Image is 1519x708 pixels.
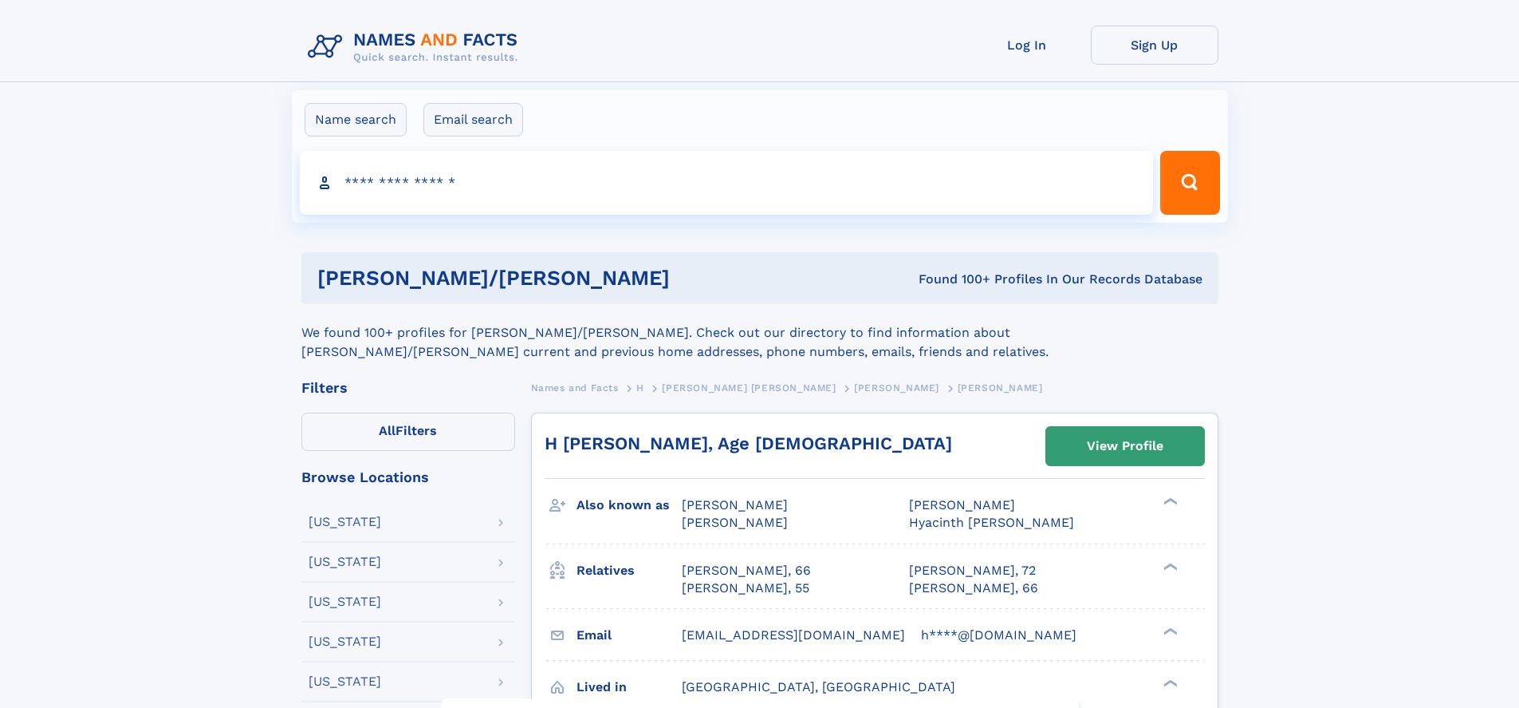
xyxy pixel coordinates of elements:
[309,635,381,648] div: [US_STATE]
[309,675,381,688] div: [US_STATE]
[854,382,939,394] span: [PERSON_NAME]
[682,679,955,694] span: [GEOGRAPHIC_DATA], [GEOGRAPHIC_DATA]
[682,562,811,579] a: [PERSON_NAME], 66
[909,515,1074,530] span: Hyacinth [PERSON_NAME]
[1159,626,1179,636] div: ❯
[854,378,939,398] a: [PERSON_NAME]
[423,103,523,136] label: Email search
[682,515,788,530] span: [PERSON_NAME]
[309,556,381,568] div: [US_STATE]
[1159,561,1179,572] div: ❯
[309,516,381,528] div: [US_STATE]
[1160,151,1219,215] button: Search Button
[794,271,1202,288] div: Found 100+ Profiles In Our Records Database
[909,562,1036,579] a: [PERSON_NAME], 72
[682,579,809,597] a: [PERSON_NAME], 55
[958,382,1043,394] span: [PERSON_NAME]
[963,26,1091,65] a: Log In
[301,381,515,395] div: Filters
[305,103,407,136] label: Name search
[1046,427,1204,465] a: View Profile
[682,497,788,512] span: [PERSON_NAME]
[682,627,905,643] span: [EMAIL_ADDRESS][DOMAIN_NAME]
[577,557,682,584] h3: Relatives
[531,378,619,398] a: Names and Facts
[545,433,952,453] a: H [PERSON_NAME], Age [DEMOGRAPHIC_DATA]
[1087,428,1163,465] div: View Profile
[662,378,836,398] a: [PERSON_NAME] [PERSON_NAME]
[577,492,682,519] h3: Also known as
[1091,26,1218,65] a: Sign Up
[379,423,395,438] span: All
[301,26,531,69] img: Logo Names and Facts
[636,378,644,398] a: H
[909,579,1038,597] a: [PERSON_NAME], 66
[577,674,682,701] h3: Lived in
[317,268,794,288] h1: [PERSON_NAME]/[PERSON_NAME]
[662,382,836,394] span: [PERSON_NAME] [PERSON_NAME]
[1159,678,1179,688] div: ❯
[301,470,515,485] div: Browse Locations
[309,595,381,608] div: [US_STATE]
[301,413,515,451] label: Filters
[909,497,1015,512] span: [PERSON_NAME]
[1159,496,1179,507] div: ❯
[301,304,1218,362] div: We found 100+ profiles for [PERSON_NAME]/[PERSON_NAME]. Check out our directory to find informati...
[577,622,682,649] h3: Email
[636,382,644,394] span: H
[300,151,1154,215] input: search input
